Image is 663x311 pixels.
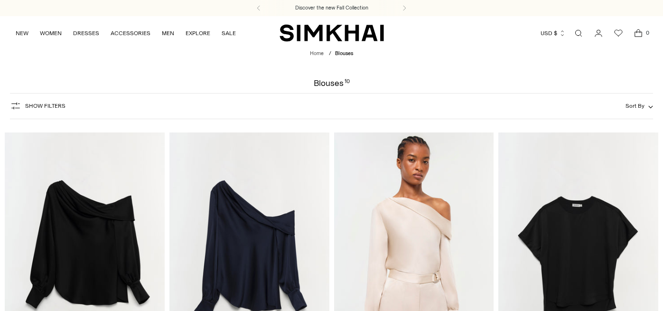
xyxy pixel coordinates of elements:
a: ACCESSORIES [111,23,150,44]
a: SALE [222,23,236,44]
a: EXPLORE [186,23,210,44]
span: Blouses [335,50,353,57]
a: Open search modal [569,24,588,43]
a: Wishlist [609,24,628,43]
a: Go to the account page [589,24,608,43]
a: MEN [162,23,174,44]
button: Show Filters [10,98,65,113]
span: 0 [643,28,652,37]
button: Sort By [626,101,653,111]
a: SIMKHAI [280,24,384,42]
span: Show Filters [25,103,65,109]
a: WOMEN [40,23,62,44]
span: Sort By [626,103,644,109]
a: Open cart modal [629,24,648,43]
h1: Blouses [314,79,350,87]
a: Discover the new Fall Collection [295,4,368,12]
nav: breadcrumbs [310,50,353,58]
div: / [329,50,331,58]
div: 10 [345,79,350,87]
a: DRESSES [73,23,99,44]
a: NEW [16,23,28,44]
button: USD $ [541,23,566,44]
a: Home [310,50,324,57]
